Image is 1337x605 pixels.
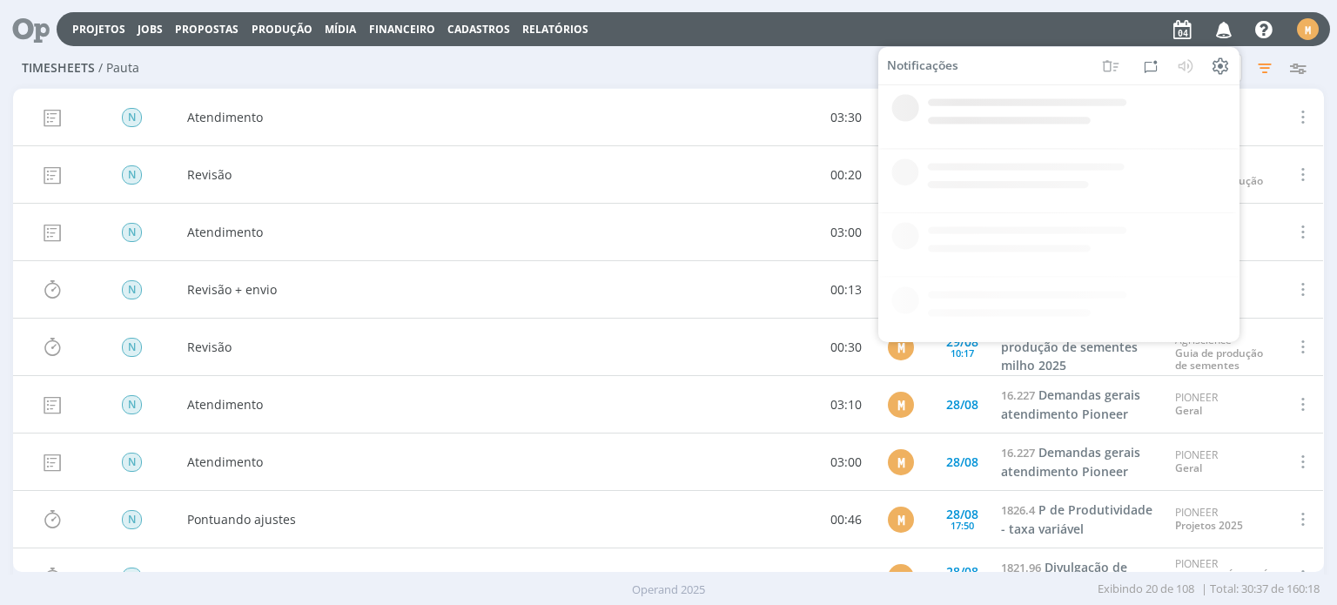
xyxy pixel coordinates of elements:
[1296,14,1320,44] button: M
[889,392,915,418] div: M
[946,566,978,578] div: 28/08
[831,165,863,184] a: 00:20
[889,449,915,475] div: M
[1176,322,1272,373] div: Corteva Agriscience
[946,456,978,468] div: 28/08
[889,334,915,360] div: M
[831,510,863,528] a: 00:46
[887,58,958,73] span: Notificações
[1002,559,1159,596] a: 1821.96Divulgação de resultados 2025
[98,61,139,76] span: / Pauta
[122,108,142,127] span: N
[1176,460,1203,475] a: Geral
[122,568,142,587] span: N
[517,23,594,37] button: Relatórios
[1002,388,1036,404] span: 16.227
[1176,449,1219,474] div: PIONEER
[1002,444,1159,481] a: 16.227Demandas gerais atendimento Pioneer
[831,338,863,356] a: 00:30
[364,23,440,37] button: Financeiro
[67,23,131,37] button: Projetos
[319,23,361,37] button: Mídia
[369,22,435,37] a: Financeiro
[1002,320,1139,374] span: Atualização guia produção de sementes milho 2025
[447,22,510,37] span: Cadastros
[170,23,244,37] button: Propostas
[1176,346,1264,373] a: Guia de produção de sementes
[831,223,863,241] a: 03:00
[187,108,263,126] a: Atendimento
[1002,446,1036,461] span: 16.227
[175,22,239,37] span: Propostas
[951,348,974,358] div: 10:17
[1297,18,1319,40] div: M
[1176,392,1219,417] div: PIONEER
[831,568,863,586] a: 00:24
[187,338,232,356] a: Revisão
[522,22,588,37] a: Relatórios
[889,564,915,590] div: M
[1176,403,1203,418] a: Geral
[187,165,232,184] a: Revisão
[1176,507,1244,532] div: PIONEER
[122,165,142,185] span: N
[22,61,95,76] span: Timesheets
[1176,558,1272,595] div: PIONEER
[1002,445,1141,481] span: Demandas gerais atendimento Pioneer
[187,510,296,528] a: Pontuando ajustes
[1176,518,1244,533] a: Projetos 2025
[1098,581,1194,598] span: Exibindo 20 de 108
[72,22,125,37] a: Projetos
[831,453,863,471] a: 03:00
[187,280,277,299] a: Revisão + envio
[122,338,142,357] span: N
[1002,560,1128,595] span: Divulgação de resultados 2025
[122,395,142,414] span: N
[1002,387,1141,423] span: Demandas gerais atendimento Pioneer
[946,399,978,411] div: 28/08
[122,453,142,472] span: N
[1002,387,1159,424] a: 16.227Demandas gerais atendimento Pioneer
[946,508,978,521] div: 28/08
[1002,502,1153,538] span: P de Produtividade - taxa variável
[187,395,263,413] a: Atendimento
[252,22,312,37] a: Produção
[138,22,163,37] a: Jobs
[831,108,863,126] a: 03:30
[831,280,863,299] a: 00:13
[132,23,168,37] button: Jobs
[122,510,142,529] span: N
[1002,561,1042,576] span: 1821.96
[1098,581,1320,598] span: | Total: 30:37 de 160:18
[187,223,263,241] a: Atendimento
[187,453,263,471] a: Atendimento
[122,223,142,242] span: N
[325,22,356,37] a: Mídia
[1002,503,1036,519] span: 1826.4
[246,23,318,37] button: Produção
[1002,501,1159,539] a: 1826.4P de Produtividade - taxa variável
[889,507,915,533] div: M
[1176,569,1269,596] a: Comercial É Mais É Pioneer
[187,568,316,586] a: Pautando publicações
[1002,319,1159,375] a: 1739.6Atualização guia produção de sementes milho 2025
[831,395,863,413] a: 03:10
[122,280,142,299] span: N
[951,521,974,530] div: 17:50
[442,23,515,37] button: Cadastros
[946,336,978,348] div: 29/08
